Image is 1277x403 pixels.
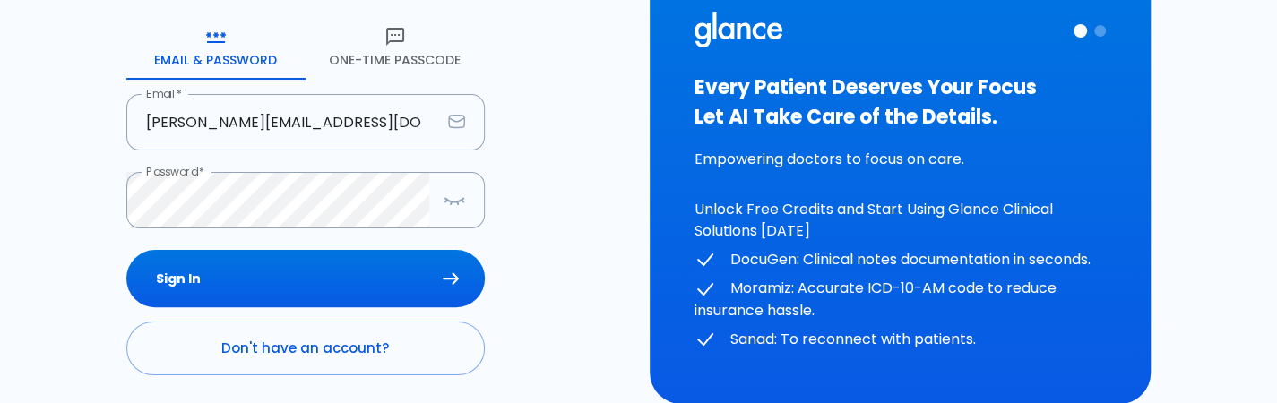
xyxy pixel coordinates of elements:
p: DocuGen: Clinical notes documentation in seconds. [695,249,1107,271]
p: Empowering doctors to focus on care. [695,149,1107,170]
p: Moramiz: Accurate ICD-10-AM code to reduce insurance hassle. [695,278,1107,322]
label: Password [146,164,204,179]
a: Don't have an account? [126,322,485,375]
label: Email [146,86,182,101]
p: Sanad: To reconnect with patients. [695,329,1107,351]
button: One-Time Passcode [306,15,485,80]
h3: Every Patient Deserves Your Focus Let AI Take Care of the Details. [695,73,1107,132]
p: Unlock Free Credits and Start Using Glance Clinical Solutions [DATE] [695,199,1107,242]
input: dr.ahmed@clinic.com [126,94,441,150]
button: Email & Password [126,15,306,80]
button: Sign In [126,250,485,308]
